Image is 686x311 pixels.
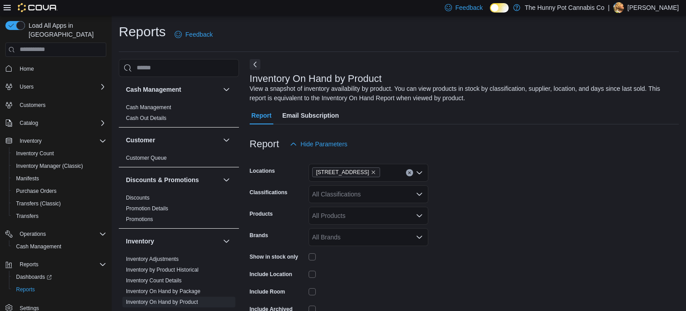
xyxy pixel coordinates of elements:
[9,185,110,197] button: Purchase Orders
[312,167,381,177] span: 206 Bank Street
[16,175,39,182] span: Manifests
[250,210,273,217] label: Products
[16,118,106,128] span: Catalog
[126,115,167,121] a: Cash Out Details
[126,237,219,246] button: Inventory
[2,117,110,129] button: Catalog
[250,84,674,103] div: View a snapshot of inventory availability by product. You can view products in stock by classific...
[251,107,272,124] span: Report
[13,198,64,209] a: Transfers (Classic)
[16,64,38,74] a: Home
[18,3,58,12] img: Cova
[13,284,38,295] a: Reports
[13,211,42,222] a: Transfers
[126,136,219,145] button: Customer
[316,168,369,177] span: [STREET_ADDRESS]
[286,135,351,153] button: Hide Parameters
[13,173,42,184] a: Manifests
[371,170,376,175] button: Remove 206 Bank Street from selection in this group
[2,81,110,93] button: Users
[9,197,110,210] button: Transfers (Classic)
[126,194,150,201] span: Discounts
[126,256,179,263] span: Inventory Adjustments
[16,187,57,195] span: Purchase Orders
[250,167,275,175] label: Locations
[13,272,106,282] span: Dashboards
[119,153,239,167] div: Customer
[20,119,38,127] span: Catalog
[608,2,610,13] p: |
[126,267,199,273] a: Inventory by Product Historical
[16,63,106,74] span: Home
[16,259,42,270] button: Reports
[9,210,110,222] button: Transfers
[20,230,46,238] span: Operations
[16,243,61,250] span: Cash Management
[20,261,38,268] span: Reports
[13,173,106,184] span: Manifests
[13,161,106,171] span: Inventory Manager (Classic)
[250,139,279,149] h3: Report
[9,283,110,296] button: Reports
[416,234,423,241] button: Open list of options
[250,73,382,84] h3: Inventory On Hand by Product
[16,286,35,293] span: Reports
[2,258,110,271] button: Reports
[126,154,167,162] span: Customer Queue
[13,284,106,295] span: Reports
[16,99,106,111] span: Customers
[126,256,179,262] a: Inventory Adjustments
[20,137,42,145] span: Inventory
[221,236,232,247] button: Inventory
[627,2,679,13] p: [PERSON_NAME]
[13,272,55,282] a: Dashboards
[13,186,60,196] a: Purchase Orders
[16,273,52,281] span: Dashboards
[221,84,232,95] button: Cash Management
[13,241,106,252] span: Cash Management
[250,271,292,278] label: Include Location
[250,232,268,239] label: Brands
[16,229,50,239] button: Operations
[20,83,33,90] span: Users
[2,135,110,147] button: Inventory
[9,147,110,160] button: Inventory Count
[9,172,110,185] button: Manifests
[126,288,201,294] a: Inventory On Hand by Package
[13,186,106,196] span: Purchase Orders
[16,118,42,128] button: Catalog
[416,212,423,219] button: Open list of options
[13,211,106,222] span: Transfers
[16,81,37,92] button: Users
[406,169,413,176] button: Clear input
[2,98,110,111] button: Customers
[126,237,154,246] h3: Inventory
[171,26,216,43] a: Feedback
[301,140,347,149] span: Hide Parameters
[13,148,58,159] a: Inventory Count
[126,288,201,295] span: Inventory On Hand by Package
[13,161,87,171] a: Inventory Manager (Classic)
[126,277,182,284] a: Inventory Count Details
[126,216,153,223] span: Promotions
[126,85,181,94] h3: Cash Management
[126,155,167,161] a: Customer Queue
[126,115,167,122] span: Cash Out Details
[16,200,61,207] span: Transfers (Classic)
[16,162,83,170] span: Inventory Manager (Classic)
[250,59,260,70] button: Next
[16,213,38,220] span: Transfers
[126,205,168,212] a: Promotion Details
[119,192,239,228] div: Discounts & Promotions
[13,241,65,252] a: Cash Management
[221,135,232,145] button: Customer
[126,299,198,305] a: Inventory On Hand by Product
[250,189,288,196] label: Classifications
[9,271,110,283] a: Dashboards
[20,102,46,109] span: Customers
[16,229,106,239] span: Operations
[16,81,106,92] span: Users
[126,104,171,111] span: Cash Management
